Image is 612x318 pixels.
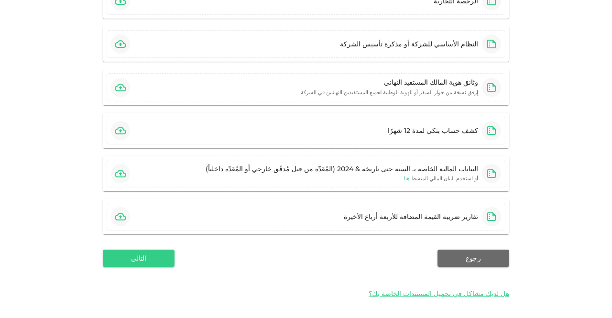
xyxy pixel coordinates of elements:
div: النظام الأساسي للشركة أو مذكرة تأسيس الشركة [340,39,478,49]
div: وثائق هوية المالك المستفيد النهائي [301,77,478,87]
small: أو استخدم البيان المالي المبسط [404,174,478,183]
div: هل لديك مشاكل في تحميل المستندات الخاصة بك؟ [103,282,509,305]
span: هنا [404,175,410,182]
small: إرفق نسخة من جواز السفر أو الهوية الوطنية لجميع المستفيدين النهائيين في الشركة [301,89,478,96]
div: البيانات المالية الخاصة بـ السنة حتى تاريخه & 2024 (المُعَدّة من قبل مُدقّق خارجي أو المُعَدّة دا... [206,164,478,174]
span: هل لديك مشاكل في تحميل المستندات الخاصة بك؟ [369,289,509,299]
div: تقارير ضريبة القيمة المضافة للأربعة أرباع الأخيرة [344,212,478,221]
button: التالي [103,250,175,267]
button: رجوع [437,250,509,267]
div: كشف حساب بنكي لمدة 12 شهرًا [388,126,478,135]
